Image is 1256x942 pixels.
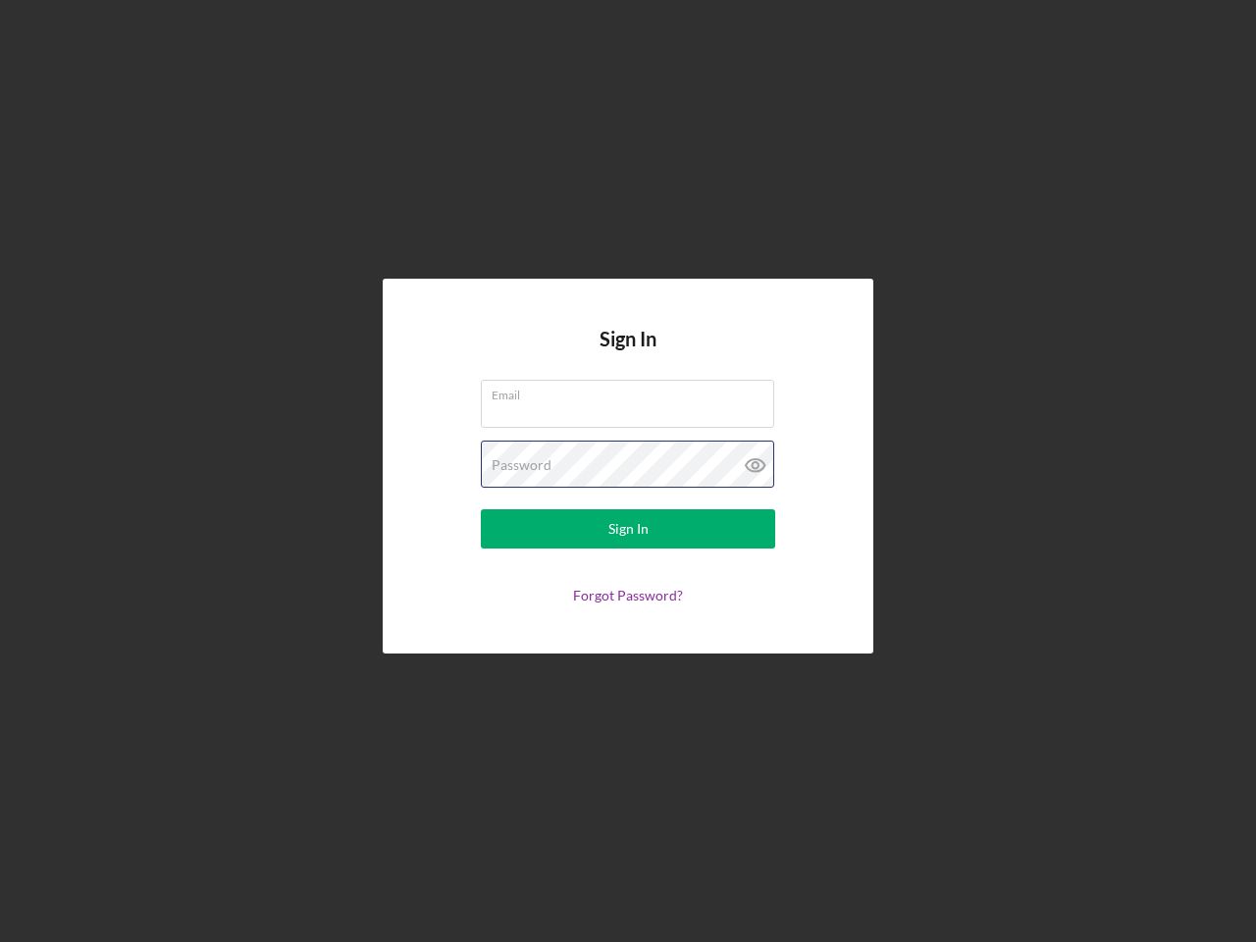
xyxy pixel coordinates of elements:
[600,328,656,380] h4: Sign In
[608,509,649,549] div: Sign In
[481,509,775,549] button: Sign In
[492,381,774,402] label: Email
[492,457,551,473] label: Password
[573,587,683,603] a: Forgot Password?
